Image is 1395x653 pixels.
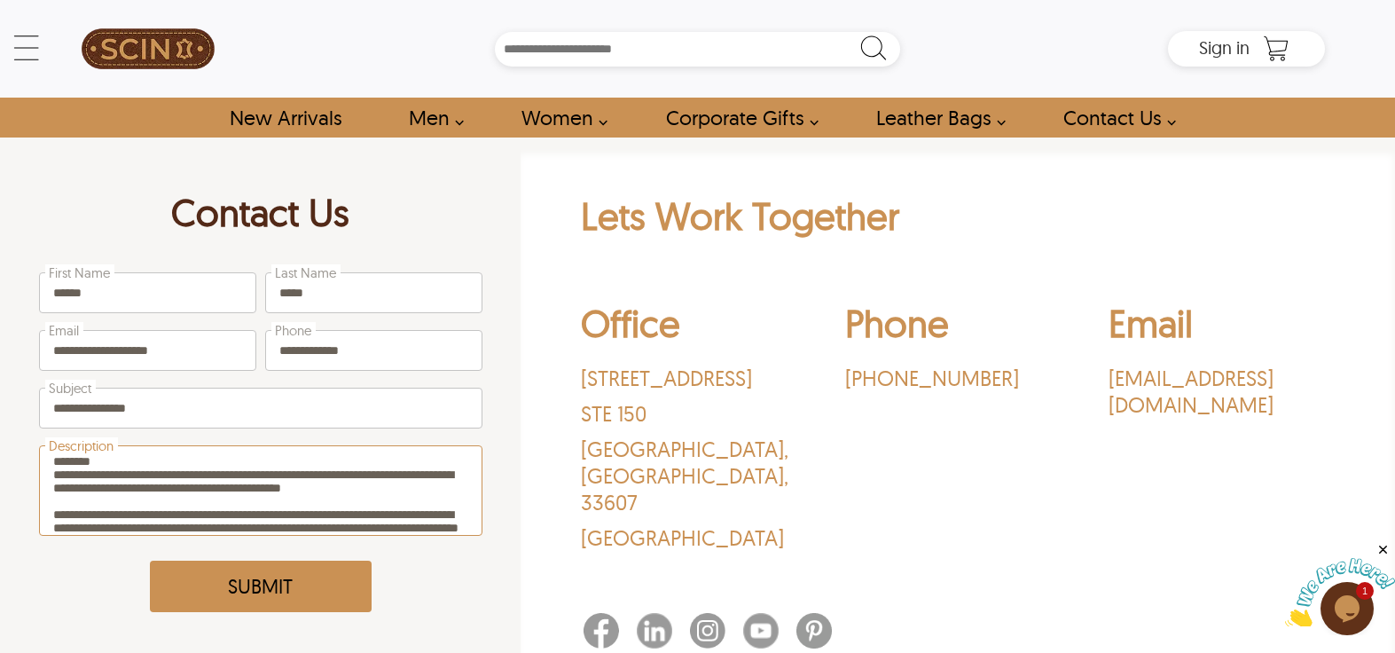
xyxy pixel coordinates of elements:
button: Submit [150,561,372,612]
a: Shop New Arrivals [209,98,361,138]
iframe: chat widget [1285,542,1395,626]
p: STE 150 [581,400,807,427]
h2: Email [1109,300,1335,356]
img: Pinterest [796,613,832,649]
h2: Lets Work Together [581,193,1335,248]
a: [EMAIL_ADDRESS][DOMAIN_NAME] [1109,365,1335,418]
p: [GEOGRAPHIC_DATA] [581,524,807,551]
a: Shopping Cart [1258,35,1294,62]
img: SCIN [82,9,215,89]
a: ‪[PHONE_NUMBER]‬ [845,365,1071,391]
p: [STREET_ADDRESS] [581,365,807,391]
img: Youtube [743,613,779,649]
span: Sign in [1199,36,1250,59]
a: Shop Leather Bags [856,98,1015,138]
a: SCIN [70,9,227,89]
h1: Contact Us [39,189,482,245]
p: [GEOGRAPHIC_DATA] , [GEOGRAPHIC_DATA] , 33607 [581,436,807,515]
h2: Phone [845,300,1071,356]
img: Linkedin [637,613,672,649]
a: Shop Leather Corporate Gifts [646,98,828,138]
a: shop men's leather jackets [388,98,474,138]
img: Instagram [690,613,725,649]
a: Shop Women Leather Jackets [501,98,617,138]
h2: Office [581,300,807,356]
a: Sign in [1199,43,1250,57]
a: contact-us [1043,98,1186,138]
img: Facebook [584,613,619,649]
